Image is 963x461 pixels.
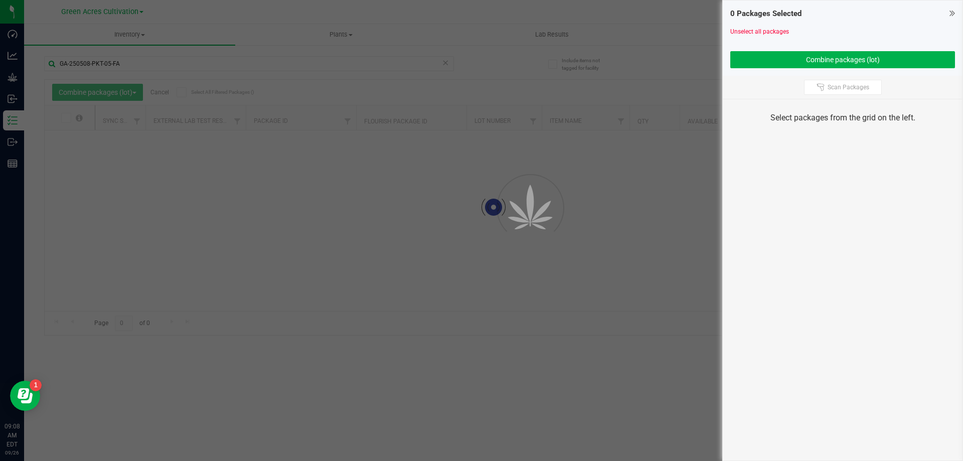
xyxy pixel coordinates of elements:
[735,112,950,124] div: Select packages from the grid on the left.
[804,80,882,95] button: Scan Packages
[730,28,789,35] a: Unselect all packages
[730,51,955,68] button: Combine packages (lot)
[10,381,40,411] iframe: Resource center
[828,83,869,91] span: Scan Packages
[30,379,42,391] iframe: Resource center unread badge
